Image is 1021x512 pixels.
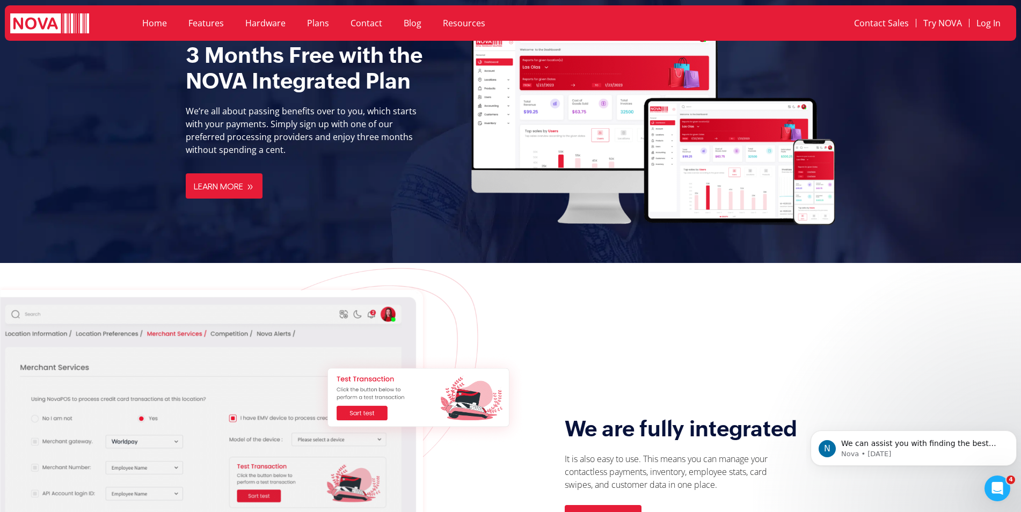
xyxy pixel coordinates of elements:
[565,452,785,491] p: It is also easy to use. This means you can manage your contactless payments, inventory, employee ...
[969,11,1008,35] a: Log In
[432,11,496,35] a: Resources
[178,11,235,35] a: Features
[565,416,1018,442] h2: We are fully integrated
[393,11,432,35] a: Blog
[916,11,969,35] a: Try NOVA
[132,11,178,35] a: Home
[984,476,1010,501] iframe: Intercom live chat
[132,11,704,35] nav: Menu
[186,105,426,156] p: We’re all about passing benefits over to you, which starts with your payments. Simply sign up wit...
[10,13,89,35] img: logo white
[847,11,916,35] a: Contact Sales
[340,11,393,35] a: Contact
[194,182,243,192] span: Learn More
[235,11,296,35] a: Hardware
[806,408,1021,483] iframe: Intercom notifications message
[186,42,426,94] h2: 3 Months Free with the NOVA Integrated Plan
[1007,476,1015,484] span: 4
[715,11,1008,35] nav: Menu
[296,11,340,35] a: Plans
[186,173,262,199] a: Learn More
